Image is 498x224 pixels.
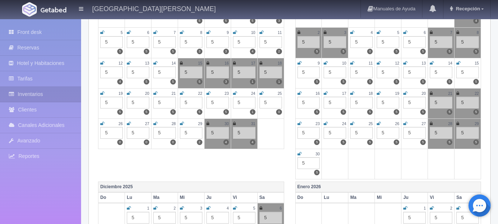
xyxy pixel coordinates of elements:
[367,109,373,115] label: 5
[127,127,149,139] div: 5
[314,109,320,115] label: 5
[125,192,151,203] th: Lu
[257,192,284,203] th: Sa
[171,122,175,126] small: 28
[92,4,216,13] h4: [GEOGRAPHIC_DATA][PERSON_NAME]
[447,49,452,54] label: 5
[430,127,452,139] div: 5
[174,206,176,210] small: 2
[342,92,346,96] small: 17
[206,66,229,78] div: 5
[197,49,202,54] label: 3
[198,122,202,126] small: 29
[297,157,320,169] div: 5
[324,66,346,78] div: 5
[180,97,202,108] div: 5
[403,66,426,78] div: 5
[227,206,229,210] small: 4
[98,182,284,193] th: Diciembre 2025
[424,206,426,210] small: 1
[447,139,452,145] label: 5
[170,49,176,54] label: 5
[119,92,123,96] small: 19
[420,79,426,85] label: 5
[447,79,452,85] label: 5
[422,92,426,96] small: 20
[250,49,255,54] label: 4
[151,192,178,203] th: Ma
[180,66,202,78] div: 5
[250,79,255,85] label: 1
[206,127,229,139] div: 5
[394,49,399,54] label: 5
[278,92,282,96] small: 25
[341,139,346,145] label: 5
[448,92,452,96] small: 21
[147,31,149,35] small: 6
[276,18,282,24] label: 3
[375,192,401,203] th: Mi
[314,170,320,175] label: 5
[403,97,426,108] div: 5
[260,36,282,48] div: 5
[223,49,229,54] label: 3
[369,92,373,96] small: 18
[117,49,123,54] label: 5
[276,109,282,115] label: 0
[475,122,479,126] small: 29
[473,139,479,145] label: 5
[314,139,320,145] label: 5
[250,139,255,145] label: 4
[369,122,373,126] small: 25
[170,109,176,115] label: 5
[174,31,176,35] small: 7
[297,127,320,139] div: 5
[450,206,452,210] small: 2
[251,92,255,96] small: 24
[127,212,149,224] div: 5
[197,79,202,85] label: 5
[127,97,149,108] div: 5
[233,127,255,139] div: 5
[454,6,480,11] span: Recepción
[394,109,399,115] label: 5
[318,61,320,65] small: 9
[450,31,452,35] small: 7
[377,97,399,108] div: 5
[153,212,176,224] div: 5
[276,49,282,54] label: 2
[397,31,400,35] small: 5
[350,127,373,139] div: 5
[233,66,255,78] div: 5
[344,31,346,35] small: 3
[371,31,373,35] small: 4
[170,139,176,145] label: 0
[424,31,426,35] small: 6
[144,79,149,85] label: 5
[260,97,282,108] div: 5
[324,97,346,108] div: 5
[394,79,399,85] label: 5
[395,92,399,96] small: 19
[153,36,176,48] div: 5
[144,109,149,115] label: 5
[422,122,426,126] small: 27
[428,192,455,203] th: Vi
[251,61,255,65] small: 17
[278,31,282,35] small: 11
[278,61,282,65] small: 18
[119,122,123,126] small: 26
[377,36,399,48] div: 5
[420,139,426,145] label: 5
[22,2,37,17] img: Getabed
[98,192,125,203] th: Do
[475,92,479,96] small: 22
[297,66,320,78] div: 5
[198,92,202,96] small: 22
[297,97,320,108] div: 5
[100,97,123,108] div: 5
[314,79,320,85] label: 5
[200,31,202,35] small: 8
[147,206,149,210] small: 1
[369,61,373,65] small: 11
